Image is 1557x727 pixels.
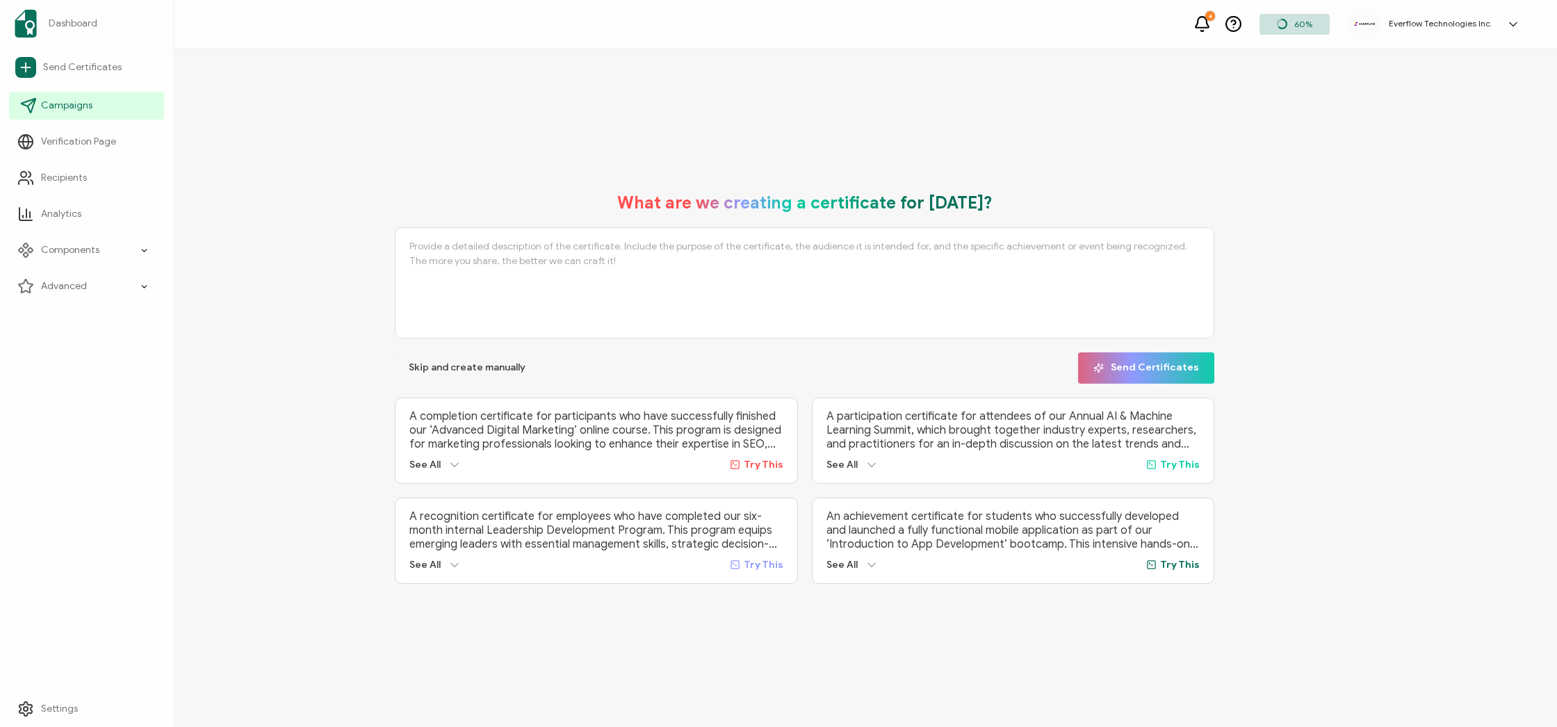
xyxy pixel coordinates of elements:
[41,135,116,149] span: Verification Page
[1160,459,1200,471] span: Try This
[9,200,164,228] a: Analytics
[1205,11,1215,21] div: 4
[41,702,78,716] span: Settings
[409,459,441,471] span: See All
[409,509,783,551] p: A recognition certificate for employees who have completed our six-month internal Leadership Deve...
[9,164,164,192] a: Recipients
[41,279,87,293] span: Advanced
[826,559,858,571] span: See All
[395,352,539,384] button: Skip and create manually
[409,409,783,451] p: A completion certificate for participants who have successfully finished our ‘Advanced Digital Ma...
[1354,22,1375,26] img: e3814b55-c29f-4a0d-85ef-b272221f077e.svg
[409,559,441,571] span: See All
[41,243,99,257] span: Components
[826,509,1200,551] p: An achievement certificate for students who successfully developed and launched a fully functiona...
[15,10,37,38] img: sertifier-logomark-colored.svg
[1078,352,1214,384] button: Send Certificates
[826,459,858,471] span: See All
[826,409,1200,451] p: A participation certificate for attendees of our Annual AI & Machine Learning Summit, which broug...
[41,207,81,221] span: Analytics
[409,363,525,373] span: Skip and create manually
[9,4,164,43] a: Dashboard
[1487,660,1557,727] iframe: Chat Widget
[43,60,122,74] span: Send Certificates
[744,459,783,471] span: Try This
[1093,363,1199,373] span: Send Certificates
[9,128,164,156] a: Verification Page
[1294,19,1312,29] span: 60%
[617,193,993,213] h1: What are we creating a certificate for [DATE]?
[41,171,87,185] span: Recipients
[41,99,92,113] span: Campaigns
[9,92,164,120] a: Campaigns
[9,695,164,723] a: Settings
[49,17,97,31] span: Dashboard
[1160,559,1200,571] span: Try This
[744,559,783,571] span: Try This
[9,51,164,83] a: Send Certificates
[1389,19,1492,28] h5: Everflow Technologies Inc.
